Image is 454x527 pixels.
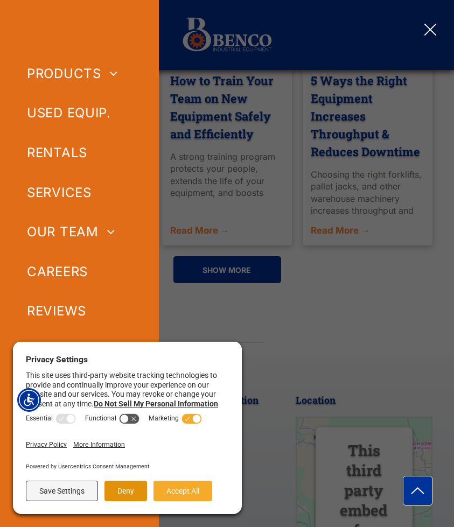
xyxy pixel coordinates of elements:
[27,292,132,332] a: REVIEWS
[27,252,132,292] a: CAREERS
[27,331,132,371] a: CONTACT
[27,94,132,133] a: USED EQUIP.
[27,212,132,252] a: OUR TEAM
[27,133,132,173] a: RENTALS
[27,54,132,94] a: PRODUCTS
[416,16,444,44] button: menu
[17,388,41,412] div: Accessibility Menu
[27,173,132,213] a: SERVICES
